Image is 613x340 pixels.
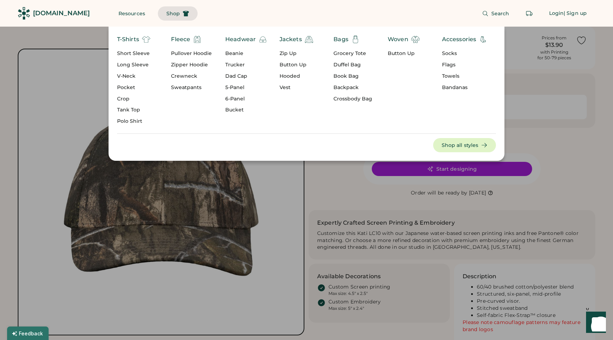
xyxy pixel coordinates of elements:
div: Fleece [171,35,190,44]
div: Duffel Bag [333,61,372,68]
button: Retrieve an order [522,6,536,21]
div: Bucket [225,106,267,114]
div: Flags [442,61,488,68]
div: Book Bag [333,73,372,80]
div: Bags [333,35,348,44]
div: 5-Panel [225,84,267,91]
img: t-shirt%20%282%29.svg [142,35,150,44]
div: Crop [117,95,150,103]
div: Zip Up [280,50,313,57]
div: Short Sleeve [117,50,150,57]
div: Zipper Hoodie [171,61,212,68]
img: shirt.svg [411,35,420,44]
div: Socks [442,50,488,57]
button: Search [474,6,518,21]
div: Trucker [225,61,267,68]
div: Grocery Tote [333,50,372,57]
div: Login [549,10,564,17]
div: Crewneck [171,73,212,80]
div: Headwear [225,35,256,44]
button: Shop [158,6,198,21]
img: beanie.svg [259,35,267,44]
div: Pocket [117,84,150,91]
div: Tank Top [117,106,150,114]
div: Accessories [442,35,476,44]
div: Long Sleeve [117,61,150,68]
span: Search [491,11,509,16]
div: Button Up [388,50,420,57]
img: jacket%20%281%29.svg [305,35,313,44]
img: Totebag-01.svg [351,35,360,44]
iframe: Front Chat [579,308,610,339]
div: V-Neck [117,73,150,80]
div: Jackets [280,35,302,44]
div: [DOMAIN_NAME] [33,9,90,18]
button: Resources [110,6,154,21]
img: hoodie.svg [193,35,201,44]
div: Hooded [280,73,313,80]
img: accessories-ab-01.svg [479,35,487,44]
div: Beanie [225,50,267,57]
div: | Sign up [564,10,587,17]
div: T-Shirts [117,35,139,44]
div: Sweatpants [171,84,212,91]
div: Backpack [333,84,372,91]
div: Woven [388,35,408,44]
div: Pullover Hoodie [171,50,212,57]
span: Shop [166,11,180,16]
div: Bandanas [442,84,488,91]
img: Rendered Logo - Screens [18,7,30,20]
div: Polo Shirt [117,118,150,125]
div: Crossbody Bag [333,95,372,103]
div: Towels [442,73,488,80]
div: Button Up [280,61,313,68]
div: 6-Panel [225,95,267,103]
div: Vest [280,84,313,91]
div: Dad Cap [225,73,267,80]
button: Shop all styles [433,138,496,152]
